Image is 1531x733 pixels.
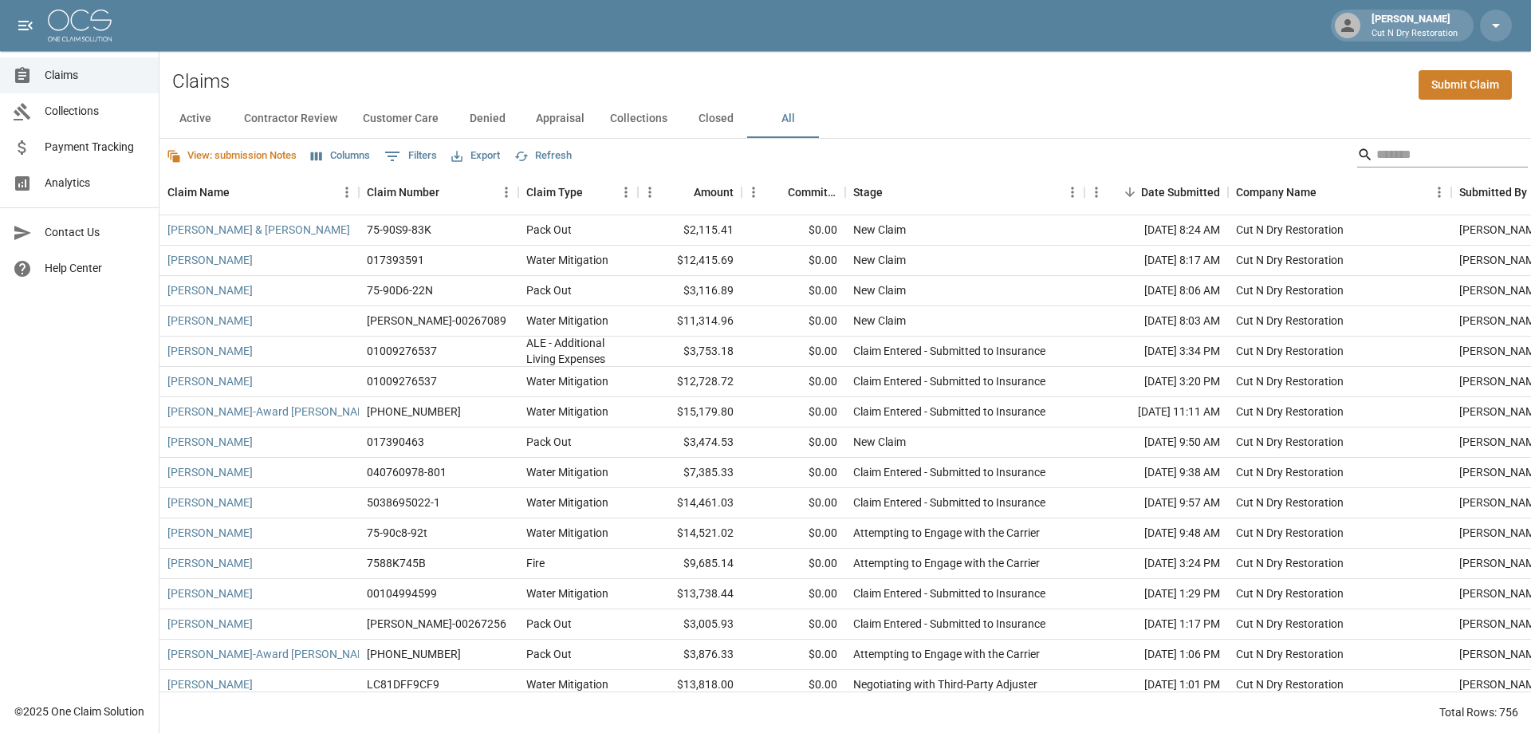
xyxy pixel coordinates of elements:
[159,170,359,215] div: Claim Name
[526,525,608,541] div: Water Mitigation
[742,276,845,306] div: $0.00
[1084,337,1228,367] div: [DATE] 3:34 PM
[1317,181,1339,203] button: Sort
[526,222,572,238] div: Pack Out
[307,144,374,168] button: Select columns
[845,170,1084,215] div: Stage
[1084,549,1228,579] div: [DATE] 3:24 PM
[523,100,597,138] button: Appraisal
[48,10,112,41] img: ocs-logo-white-transparent.png
[367,343,437,359] div: 01009276537
[167,252,253,268] a: [PERSON_NAME]
[853,404,1045,420] div: Claim Entered - Submitted to Insurance
[167,525,253,541] a: [PERSON_NAME]
[526,646,572,662] div: Pack Out
[526,373,608,389] div: Water Mitigation
[853,464,1045,480] div: Claim Entered - Submitted to Insurance
[367,373,437,389] div: 01009276537
[367,170,439,215] div: Claim Number
[367,404,461,420] div: 01-009-256354
[742,640,845,670] div: $0.00
[638,609,742,640] div: $3,005.93
[1084,640,1228,670] div: [DATE] 1:06 PM
[853,676,1037,692] div: Negotiating with Third-Party Adjuster
[1236,404,1344,420] div: Cut N Dry Restoration
[680,100,752,138] button: Closed
[1084,276,1228,306] div: [DATE] 8:06 AM
[1236,282,1344,298] div: Cut N Dry Restoration
[367,616,506,632] div: caho-00267256
[788,170,837,215] div: Committed Amount
[439,181,462,203] button: Sort
[380,144,441,169] button: Show filters
[350,100,451,138] button: Customer Care
[765,181,788,203] button: Sort
[742,367,845,397] div: $0.00
[167,616,253,632] a: [PERSON_NAME]
[1084,180,1108,204] button: Menu
[1084,609,1228,640] div: [DATE] 1:17 PM
[638,180,662,204] button: Menu
[1357,142,1528,171] div: Search
[167,313,253,329] a: [PERSON_NAME]
[597,100,680,138] button: Collections
[526,464,608,480] div: Water Mitigation
[742,306,845,337] div: $0.00
[638,670,742,700] div: $13,818.00
[742,458,845,488] div: $0.00
[526,252,608,268] div: Water Mitigation
[1419,70,1512,100] a: Submit Claim
[853,313,906,329] div: New Claim
[1236,170,1317,215] div: Company Name
[167,585,253,601] a: [PERSON_NAME]
[638,397,742,428] div: $15,179.80
[638,215,742,246] div: $2,115.41
[853,555,1040,571] div: Attempting to Engage with the Carrier
[526,676,608,692] div: Water Mitigation
[1236,252,1344,268] div: Cut N Dry Restoration
[694,170,734,215] div: Amount
[742,579,845,609] div: $0.00
[45,175,146,191] span: Analytics
[1236,585,1344,601] div: Cut N Dry Restoration
[1236,495,1344,510] div: Cut N Dry Restoration
[671,181,694,203] button: Sort
[526,555,545,571] div: Fire
[742,428,845,458] div: $0.00
[230,181,252,203] button: Sort
[526,335,630,367] div: ALE - Additional Living Expenses
[752,100,824,138] button: All
[742,518,845,549] div: $0.00
[853,252,906,268] div: New Claim
[853,616,1045,632] div: Claim Entered - Submitted to Insurance
[1084,488,1228,518] div: [DATE] 9:57 AM
[1084,579,1228,609] div: [DATE] 1:29 PM
[1084,518,1228,549] div: [DATE] 9:48 AM
[638,170,742,215] div: Amount
[1236,464,1344,480] div: Cut N Dry Restoration
[1427,180,1451,204] button: Menu
[853,373,1045,389] div: Claim Entered - Submitted to Insurance
[367,495,440,510] div: 5038695022-1
[367,222,431,238] div: 75-90S9-83K
[1236,555,1344,571] div: Cut N Dry Restoration
[1236,525,1344,541] div: Cut N Dry Restoration
[1236,646,1344,662] div: Cut N Dry Restoration
[167,373,253,389] a: [PERSON_NAME]
[167,404,376,420] a: [PERSON_NAME]-Award [PERSON_NAME]
[1084,246,1228,276] div: [DATE] 8:17 AM
[167,434,253,450] a: [PERSON_NAME]
[447,144,504,168] button: Export
[1236,616,1344,632] div: Cut N Dry Restoration
[1084,397,1228,428] div: [DATE] 11:11 AM
[1459,170,1527,215] div: Submitted By
[518,170,638,215] div: Claim Type
[167,282,253,298] a: [PERSON_NAME]
[853,282,906,298] div: New Claim
[526,313,608,329] div: Water Mitigation
[159,100,231,138] button: Active
[367,525,427,541] div: 75-90c8-92t
[167,555,253,571] a: [PERSON_NAME]
[45,139,146,156] span: Payment Tracking
[167,170,230,215] div: Claim Name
